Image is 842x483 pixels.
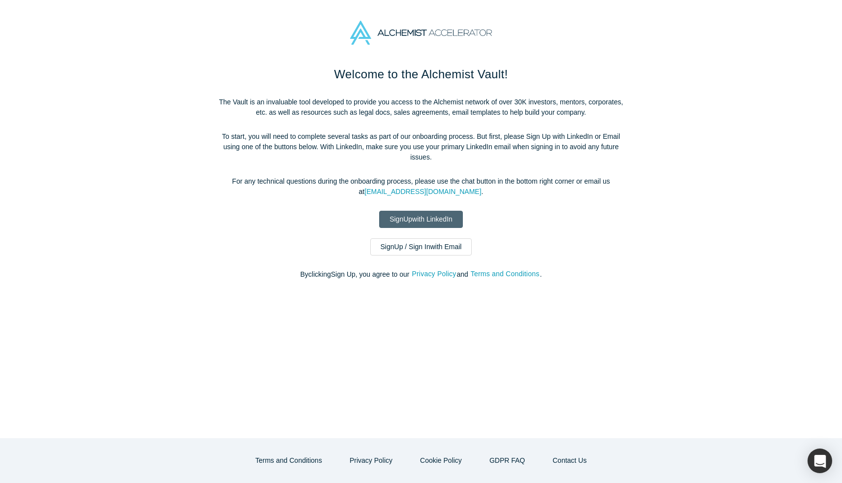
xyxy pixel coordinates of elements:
button: Terms and Conditions [470,268,540,280]
h1: Welcome to the Alchemist Vault! [214,65,628,83]
img: Alchemist Accelerator Logo [350,21,492,45]
p: To start, you will need to complete several tasks as part of our onboarding process. But first, p... [214,131,628,162]
button: Privacy Policy [411,268,456,280]
a: SignUp / Sign Inwith Email [370,238,472,256]
button: Contact Us [542,452,597,469]
a: [EMAIL_ADDRESS][DOMAIN_NAME] [364,188,481,195]
a: SignUpwith LinkedIn [379,211,463,228]
button: Terms and Conditions [245,452,332,469]
p: For any technical questions during the onboarding process, please use the chat button in the bott... [214,176,628,197]
button: Privacy Policy [339,452,403,469]
a: GDPR FAQ [479,452,535,469]
button: Cookie Policy [410,452,472,469]
p: By clicking Sign Up , you agree to our and . [214,269,628,280]
p: The Vault is an invaluable tool developed to provide you access to the Alchemist network of over ... [214,97,628,118]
